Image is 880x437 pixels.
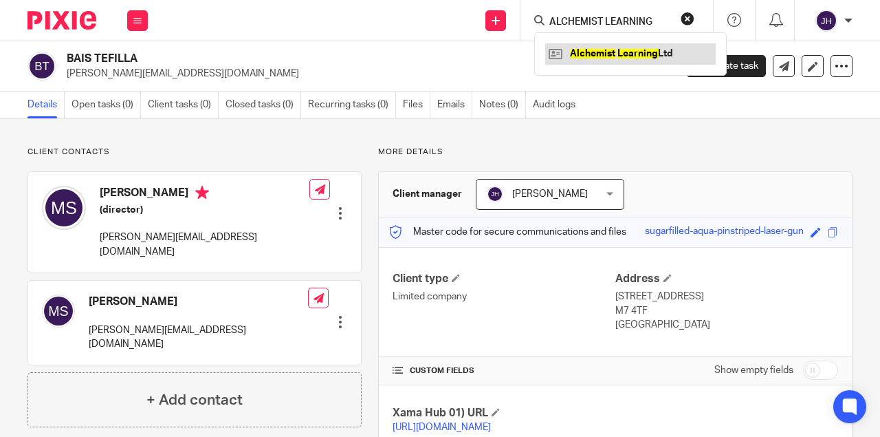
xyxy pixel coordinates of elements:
[437,92,472,118] a: Emails
[27,52,56,81] img: svg%3E
[27,92,65,118] a: Details
[27,147,362,158] p: Client contacts
[389,225,626,239] p: Master code for secure communications and files
[89,323,308,352] p: [PERSON_NAME][EMAIL_ADDRESS][DOMAIN_NAME]
[533,92,582,118] a: Audit logs
[146,390,243,411] h4: + Add contact
[615,272,838,286] h4: Address
[42,186,86,230] img: svg%3E
[42,295,75,328] img: svg%3E
[615,318,838,332] p: [GEOGRAPHIC_DATA]
[512,189,588,199] span: [PERSON_NAME]
[479,92,526,118] a: Notes (0)
[100,186,309,203] h4: [PERSON_NAME]
[27,11,96,30] img: Pixie
[148,92,219,118] a: Client tasks (0)
[403,92,430,118] a: Files
[378,147,852,158] p: More details
[615,304,838,318] p: M7 4TF
[100,203,309,217] h5: (director)
[393,290,615,303] p: Limited company
[681,12,694,25] button: Clear
[225,92,301,118] a: Closed tasks (0)
[67,67,665,81] p: [PERSON_NAME][EMAIL_ADDRESS][DOMAIN_NAME]
[645,224,804,240] div: sugarfilled-aqua-pinstriped-laser-gun
[393,187,462,201] h3: Client manager
[615,290,838,303] p: [STREET_ADDRESS]
[815,10,837,32] img: svg%3E
[393,423,491,432] a: [URL][DOMAIN_NAME]
[714,363,793,377] label: Show empty fields
[487,186,503,202] img: svg%3E
[71,92,141,118] a: Open tasks (0)
[89,295,308,309] h4: [PERSON_NAME]
[548,17,672,29] input: Search
[308,92,396,118] a: Recurring tasks (0)
[393,272,615,286] h4: Client type
[67,52,546,66] h2: BAIS TEFILLA
[393,406,615,420] h4: Xama Hub 01) URL
[100,231,309,259] p: [PERSON_NAME][EMAIL_ADDRESS][DOMAIN_NAME]
[393,365,615,376] h4: CUSTOM FIELDS
[195,186,209,200] i: Primary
